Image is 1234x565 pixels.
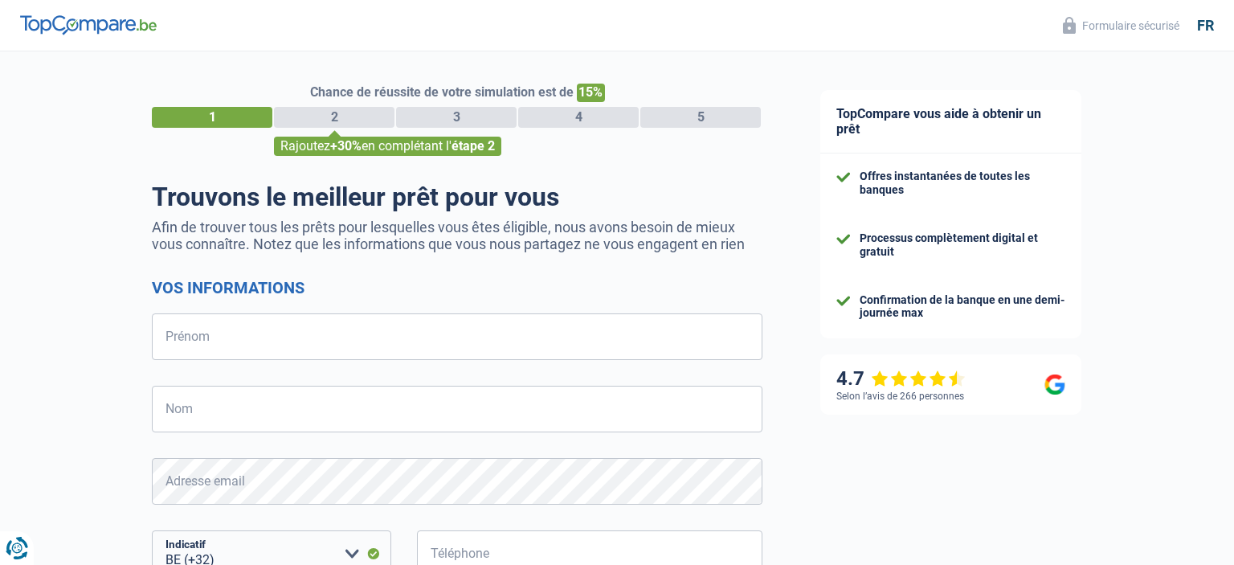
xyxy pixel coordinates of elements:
div: 3 [396,107,517,128]
div: Confirmation de la banque en une demi-journée max [860,293,1065,321]
button: Formulaire sécurisé [1053,12,1189,39]
span: +30% [330,138,362,154]
div: Offres instantanées de toutes les banques [860,170,1065,197]
div: Selon l’avis de 266 personnes [836,391,964,402]
div: fr [1197,17,1214,35]
span: étape 2 [452,138,495,154]
span: 15% [577,84,605,102]
div: 4.7 [836,367,966,391]
div: 1 [152,107,272,128]
img: TopCompare Logo [20,15,157,35]
span: Chance de réussite de votre simulation est de [310,84,574,100]
p: Afin de trouver tous les prêts pour lesquelles vous êtes éligible, nous avons besoin de mieux vou... [152,219,762,252]
div: TopCompare vous aide à obtenir un prêt [820,90,1081,154]
h2: Vos informations [152,278,762,297]
div: 5 [640,107,761,128]
h1: Trouvons le meilleur prêt pour vous [152,182,762,212]
div: Rajoutez en complétant l' [274,137,501,156]
div: 2 [274,107,394,128]
div: Processus complètement digital et gratuit [860,231,1065,259]
div: 4 [518,107,639,128]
